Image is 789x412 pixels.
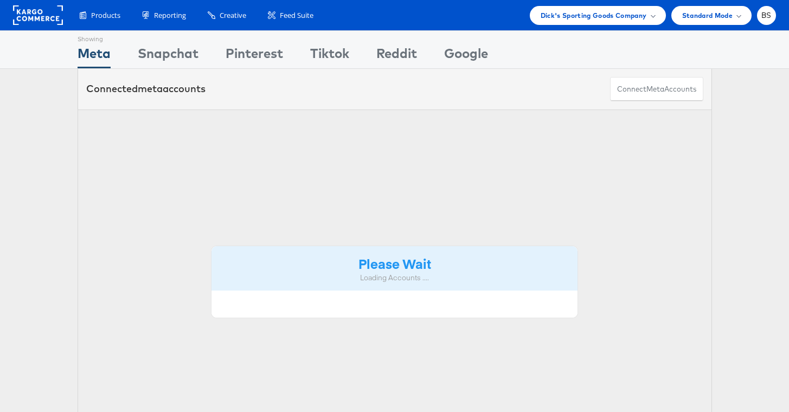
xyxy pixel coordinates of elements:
div: Connected accounts [86,82,206,96]
span: meta [646,84,664,94]
span: meta [138,82,163,95]
span: BS [761,12,772,19]
div: Tiktok [310,44,349,68]
span: Dick's Sporting Goods Company [541,10,647,21]
span: Reporting [154,10,186,21]
div: Showing [78,31,111,44]
div: Meta [78,44,111,68]
span: Standard Mode [682,10,733,21]
div: Pinterest [226,44,283,68]
div: Google [444,44,488,68]
span: Creative [220,10,246,21]
div: Reddit [376,44,417,68]
div: Snapchat [138,44,198,68]
span: Products [91,10,120,21]
div: Loading Accounts .... [220,273,570,283]
span: Feed Suite [280,10,313,21]
strong: Please Wait [358,254,431,272]
button: ConnectmetaAccounts [610,77,703,101]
